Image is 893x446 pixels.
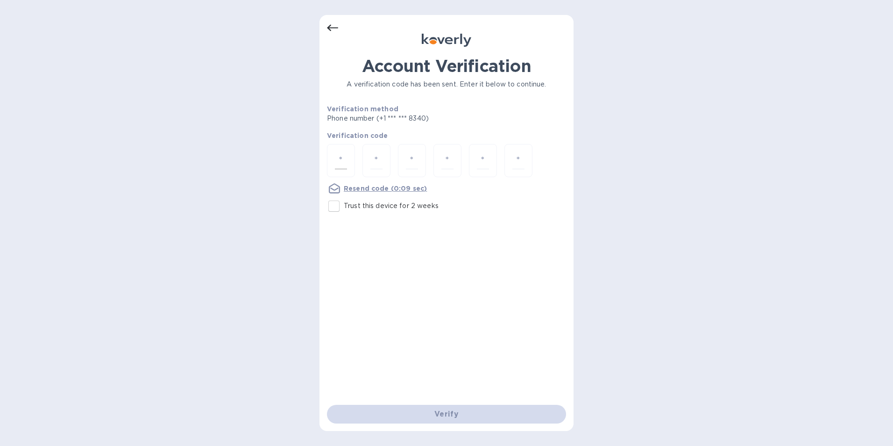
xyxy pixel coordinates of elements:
b: Verification method [327,105,398,113]
p: Verification code [327,131,566,140]
p: A verification code has been sent. Enter it below to continue. [327,79,566,89]
u: Resend code (0:09 sec) [344,185,427,192]
p: Phone number (+1 *** *** 8340) [327,114,500,123]
h1: Account Verification [327,56,566,76]
p: Trust this device for 2 weeks [344,201,439,211]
